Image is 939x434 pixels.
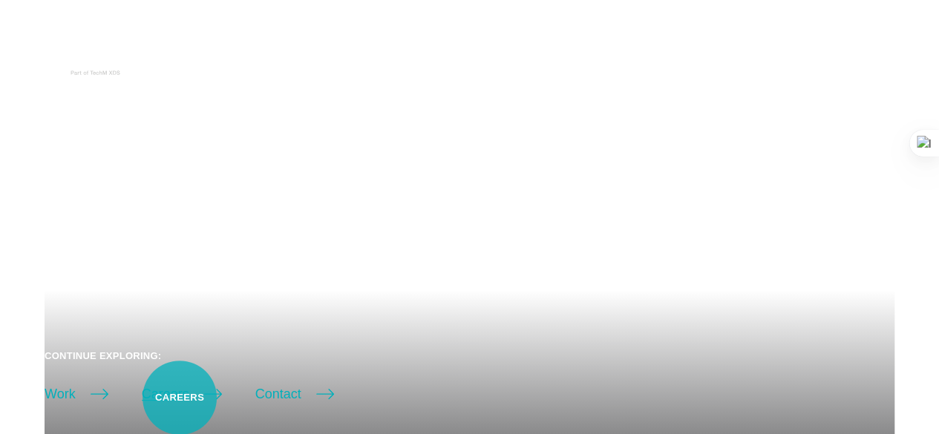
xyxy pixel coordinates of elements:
[142,384,222,404] a: Careers
[255,384,334,404] a: Contact
[45,168,894,228] h1: Oops, you really shouldn’t be here!
[45,349,894,362] h5: Continue exploring:
[45,384,108,404] a: Work
[868,46,903,77] button: Open
[458,45,480,71] div: #404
